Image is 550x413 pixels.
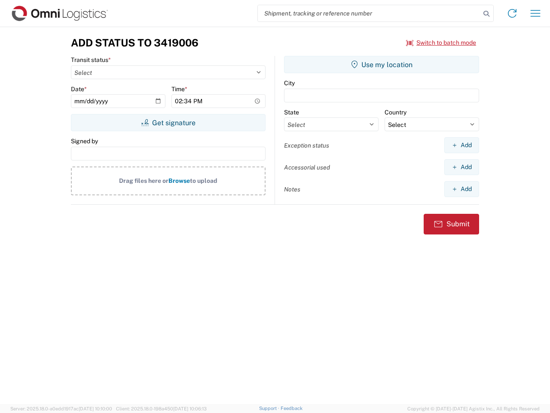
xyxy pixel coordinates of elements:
[119,177,168,184] span: Drag files here or
[444,181,479,197] button: Add
[284,108,299,116] label: State
[71,56,111,64] label: Transit status
[79,406,112,411] span: [DATE] 10:10:00
[444,137,479,153] button: Add
[116,406,207,411] span: Client: 2025.18.0-198a450
[173,406,207,411] span: [DATE] 10:06:13
[444,159,479,175] button: Add
[284,79,295,87] label: City
[284,163,330,171] label: Accessorial used
[168,177,190,184] span: Browse
[385,108,406,116] label: Country
[10,406,112,411] span: Server: 2025.18.0-a0edd1917ac
[71,137,98,145] label: Signed by
[284,185,300,193] label: Notes
[281,406,302,411] a: Feedback
[71,114,266,131] button: Get signature
[259,406,281,411] a: Support
[190,177,217,184] span: to upload
[171,85,187,93] label: Time
[424,214,479,234] button: Submit
[406,36,476,50] button: Switch to batch mode
[71,85,87,93] label: Date
[258,5,480,22] input: Shipment, tracking or reference number
[284,56,479,73] button: Use my location
[407,405,540,413] span: Copyright © [DATE]-[DATE] Agistix Inc., All Rights Reserved
[284,142,329,149] label: Exception status
[71,37,199,49] h3: Add Status to 3419006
